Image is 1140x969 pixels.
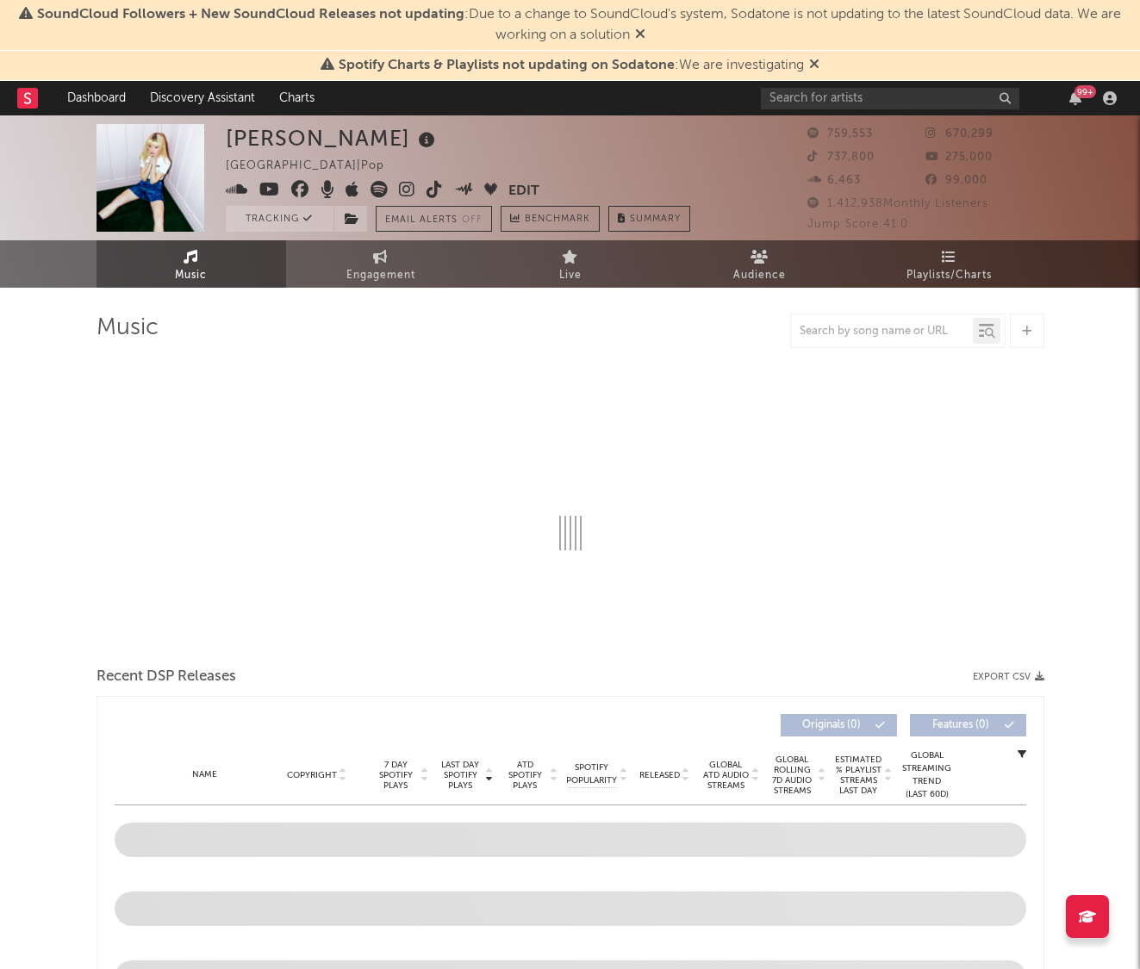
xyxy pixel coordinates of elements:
[138,81,267,115] a: Discovery Assistant
[226,206,333,232] button: Tracking
[855,240,1044,288] a: Playlists/Charts
[226,124,439,152] div: [PERSON_NAME]
[559,265,582,286] span: Live
[346,265,415,286] span: Engagement
[791,325,973,339] input: Search by song name or URL
[502,760,548,791] span: ATD Spotify Plays
[37,8,464,22] span: SoundCloud Followers + New SoundCloud Releases not updating
[175,265,207,286] span: Music
[921,720,1000,730] span: Features ( 0 )
[97,240,286,288] a: Music
[376,206,492,232] button: Email AlertsOff
[733,265,786,286] span: Audience
[286,240,476,288] a: Engagement
[792,720,871,730] span: Originals ( 0 )
[97,667,236,687] span: Recent DSP Releases
[501,206,600,232] a: Benchmark
[37,8,1121,42] span: : Due to a change to SoundCloud's system, Sodatone is not updating to the latest SoundCloud data....
[226,156,404,177] div: [GEOGRAPHIC_DATA] | Pop
[973,672,1044,682] button: Export CSV
[462,215,483,225] em: Off
[781,714,897,736] button: Originals(0)
[807,128,873,140] span: 759,553
[769,755,816,796] span: Global Rolling 7D Audio Streams
[525,209,590,230] span: Benchmark
[438,760,483,791] span: Last Day Spotify Plays
[925,128,994,140] span: 670,299
[665,240,855,288] a: Audience
[287,770,337,780] span: Copyright
[835,755,882,796] span: Estimated % Playlist Streams Last Day
[55,81,138,115] a: Dashboard
[925,175,987,186] span: 99,000
[1069,91,1081,105] button: 99+
[476,240,665,288] a: Live
[373,760,419,791] span: 7 Day Spotify Plays
[809,59,819,72] span: Dismiss
[702,760,750,791] span: Global ATD Audio Streams
[925,152,993,163] span: 275,000
[149,768,262,781] div: Name
[901,749,953,801] div: Global Streaming Trend (Last 60D)
[906,265,992,286] span: Playlists/Charts
[807,198,988,209] span: 1,412,938 Monthly Listeners
[630,214,681,224] span: Summary
[639,770,680,780] span: Released
[339,59,675,72] span: Spotify Charts & Playlists not updating on Sodatone
[339,59,804,72] span: : We are investigating
[635,28,645,42] span: Dismiss
[807,152,875,163] span: 737,800
[807,219,908,230] span: Jump Score: 41.0
[608,206,690,232] button: Summary
[267,81,327,115] a: Charts
[1075,85,1096,98] div: 99 +
[761,88,1019,109] input: Search for artists
[807,175,861,186] span: 6,463
[508,181,539,202] button: Edit
[566,761,617,787] span: Spotify Popularity
[910,714,1026,736] button: Features(0)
